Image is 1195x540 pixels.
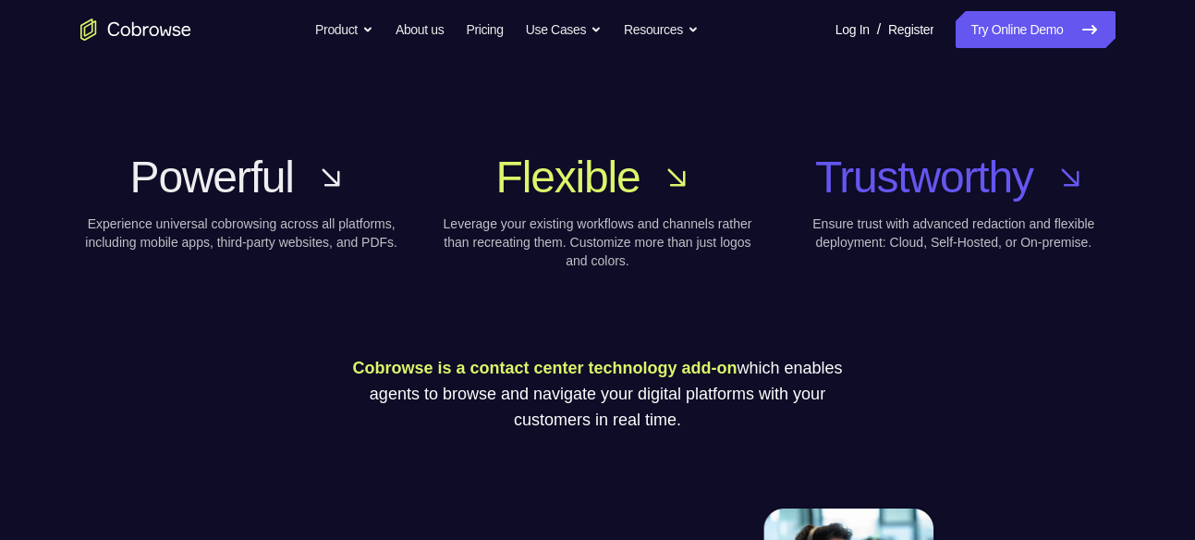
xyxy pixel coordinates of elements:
a: Log In [835,11,870,48]
a: Go to the home page [80,18,191,41]
a: Pricing [466,11,503,48]
span: Cobrowse is a contact center technology add-on [352,359,737,377]
button: Resources [624,11,699,48]
button: Product [315,11,373,48]
p: Leverage your existing workflows and channels rather than recreating them. Customize more than ju... [436,215,759,270]
a: Powerful [80,148,403,207]
p: which enables agents to browse and navigate your digital platforms with your customers in real time. [344,355,852,433]
p: Experience universal cobrowsing across all platforms, including mobile apps, third-party websites... [80,215,403,252]
span: Trustworthy [815,148,1033,207]
a: Register [888,11,933,48]
a: Try Online Demo [956,11,1115,48]
a: Flexible [436,148,759,207]
p: Ensure trust with advanced redaction and flexible deployment: Cloud, Self-Hosted, or On-premise. [792,215,1115,252]
span: Powerful [130,148,294,207]
button: Use Cases [526,11,602,48]
span: / [877,18,881,41]
a: Trustworthy [792,148,1115,207]
span: Flexible [496,148,640,207]
a: About us [396,11,444,48]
